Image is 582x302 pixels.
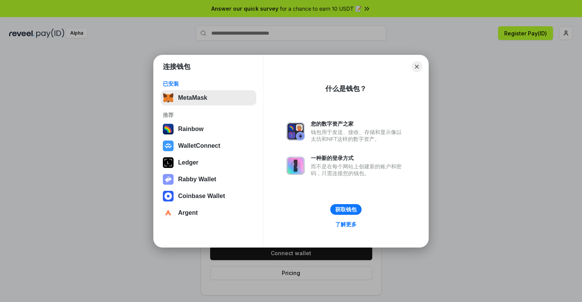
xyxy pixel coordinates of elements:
button: Close [412,61,422,72]
h1: 连接钱包 [163,62,190,71]
button: WalletConnect [161,138,256,153]
button: 获取钱包 [330,204,362,215]
img: svg+xml,%3Csvg%20width%3D%2228%22%20height%3D%2228%22%20viewBox%3D%220%200%2028%2028%22%20fill%3D... [163,208,174,218]
div: Rabby Wallet [178,176,216,183]
div: 一种新的登录方式 [311,155,405,161]
div: 推荐 [163,112,254,118]
button: Ledger [161,155,256,170]
img: svg+xml,%3Csvg%20width%3D%2228%22%20height%3D%2228%22%20viewBox%3D%220%200%2028%2028%22%20fill%3D... [163,141,174,151]
div: 了解更多 [335,221,357,228]
div: 您的数字资产之家 [311,120,405,127]
div: Argent [178,209,198,216]
button: Rainbow [161,121,256,137]
img: svg+xml,%3Csvg%20width%3D%2228%22%20height%3D%2228%22%20viewBox%3D%220%200%2028%2028%22%20fill%3D... [163,191,174,201]
div: MetaMask [178,94,207,101]
button: MetaMask [161,90,256,105]
div: 而不是在每个网站上创建新的账户和密码，只需连接您的钱包。 [311,163,405,177]
div: Rainbow [178,126,204,133]
button: Argent [161,205,256,221]
img: svg+xml,%3Csvg%20width%3D%22120%22%20height%3D%22120%22%20viewBox%3D%220%200%20120%20120%22%20fil... [163,124,174,134]
img: svg+xml,%3Csvg%20xmlns%3D%22http%3A%2F%2Fwww.w3.org%2F2000%2Fsvg%22%20fill%3D%22none%22%20viewBox... [163,174,174,185]
div: 获取钱包 [335,206,357,213]
div: 钱包用于发送、接收、存储和显示像以太坊和NFT这样的数字资产。 [311,129,405,142]
button: Rabby Wallet [161,172,256,187]
div: Ledger [178,159,198,166]
div: 什么是钱包？ [325,84,367,93]
img: svg+xml,%3Csvg%20xmlns%3D%22http%3A%2F%2Fwww.w3.org%2F2000%2Fsvg%22%20fill%3D%22none%22%20viewBox... [286,157,305,175]
img: svg+xml,%3Csvg%20xmlns%3D%22http%3A%2F%2Fwww.w3.org%2F2000%2Fsvg%22%20fill%3D%22none%22%20viewBox... [286,122,305,141]
div: Coinbase Wallet [178,193,225,200]
img: svg+xml,%3Csvg%20fill%3D%22none%22%20height%3D%2233%22%20viewBox%3D%220%200%2035%2033%22%20width%... [163,93,174,103]
div: WalletConnect [178,142,220,149]
button: Coinbase Wallet [161,189,256,204]
div: 已安装 [163,80,254,87]
a: 了解更多 [331,219,361,229]
img: svg+xml,%3Csvg%20xmlns%3D%22http%3A%2F%2Fwww.w3.org%2F2000%2Fsvg%22%20width%3D%2228%22%20height%3... [163,157,174,168]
